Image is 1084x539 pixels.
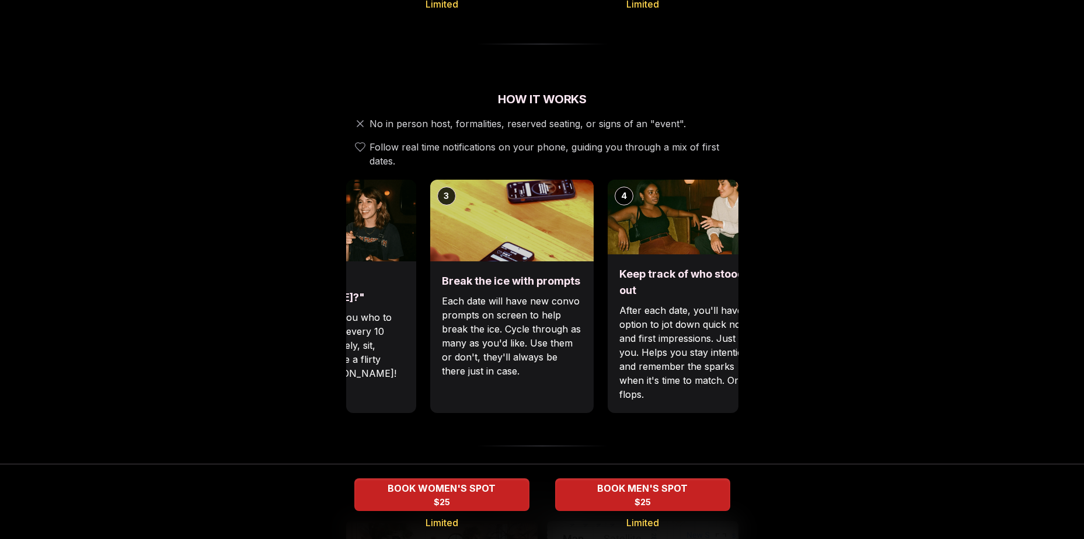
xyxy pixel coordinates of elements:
[619,303,759,401] p: After each date, you'll have the option to jot down quick notes and first impressions. Just for y...
[426,516,458,530] span: Limited
[608,180,771,254] img: Keep track of who stood out
[615,187,633,205] div: 4
[626,516,659,530] span: Limited
[434,496,450,508] span: $25
[555,478,730,511] button: BOOK MEN'S SPOT - Limited
[595,481,690,495] span: BOOK MEN'S SPOT
[437,187,456,205] div: 3
[619,266,759,299] h3: Keep track of who stood out
[370,117,686,131] span: No in person host, formalities, reserved seating, or signs of an "event".
[635,496,651,508] span: $25
[442,294,582,378] p: Each date will have new convo prompts on screen to help break the ice. Cycle through as many as y...
[354,478,529,511] button: BOOK WOMEN'S SPOT - Limited
[346,91,738,107] h2: How It Works
[370,140,734,168] span: Follow real time notifications on your phone, guiding you through a mix of first dates.
[385,481,498,495] span: BOOK WOMEN'S SPOT
[442,273,582,289] h3: Break the ice with prompts
[430,180,594,261] img: Break the ice with prompts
